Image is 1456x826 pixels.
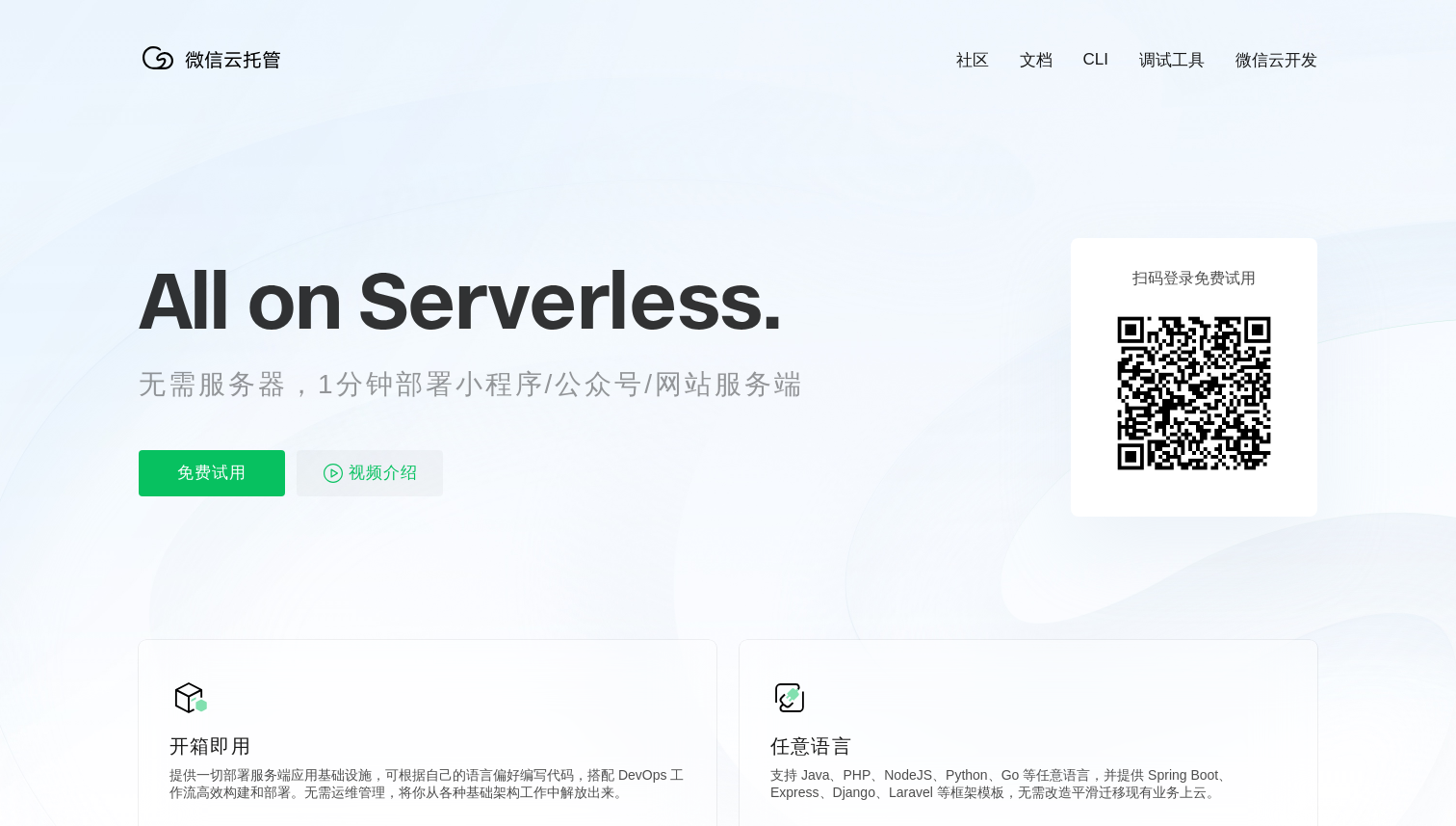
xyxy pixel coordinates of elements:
p: 免费试用 [139,450,285,496]
span: All on [139,252,340,348]
img: video_play.svg [322,462,345,485]
a: CLI [1083,50,1108,69]
p: 提供一切部署服务端应用基础设施，可根据自己的语言偏好编写代码，搭配 DevOps 工作流高效构建和部署。无需运维管理，将你从各种基础架构工作中解放出来。 [169,767,686,806]
p: 支持 Java、PHP、NodeJS、Python、Go 等任意语言，并提供 Spring Boot、Express、Django、Laravel 等框架模板，无需改造平滑迁移现有业务上云。 [770,767,1287,806]
img: 微信云托管 [139,39,293,77]
p: 无需服务器，1分钟部署小程序/公众号/网站服务端 [139,365,840,404]
a: 文档 [1020,49,1053,71]
p: 开箱即用 [169,733,686,759]
a: 微信云托管 [139,64,293,80]
a: 调试工具 [1139,49,1205,71]
p: 任意语言 [770,733,1287,759]
span: Serverless. [358,252,781,348]
p: 扫码登录免费试用 [1132,269,1256,289]
a: 社区 [956,49,989,71]
a: 微信云开发 [1235,49,1317,71]
span: 视频介绍 [349,450,418,496]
